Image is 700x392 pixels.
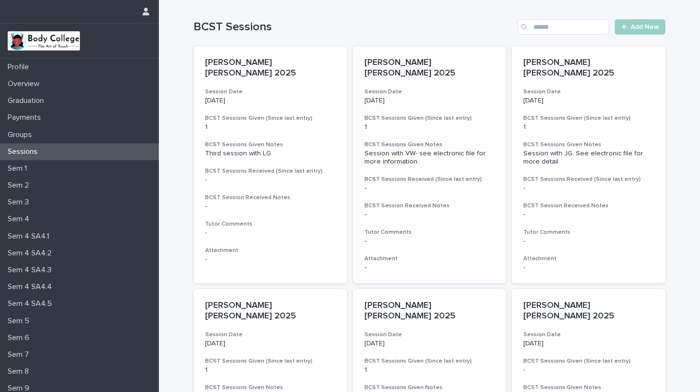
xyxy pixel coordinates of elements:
[4,79,47,89] p: Overview
[631,24,659,30] span: Add New
[4,282,60,291] p: Sem 4 SA4.4
[205,88,336,96] h3: Session Date
[512,46,665,283] a: [PERSON_NAME] [PERSON_NAME] 2025Session Date[DATE]BCST Sessions Given (Since last entry)1BCST Ses...
[364,58,495,78] p: [PERSON_NAME] [PERSON_NAME] 2025
[205,123,336,131] p: 1
[523,301,654,321] p: [PERSON_NAME] [PERSON_NAME] 2025
[205,301,336,321] p: [PERSON_NAME] [PERSON_NAME] 2025
[523,255,654,263] h3: Attachment
[205,229,207,236] span: -
[364,88,495,96] h3: Session Date
[523,141,654,149] h3: BCST Sessions Given Notes
[205,176,336,184] p: -
[523,150,654,166] div: Session with JG. See electronic file for more detail
[4,198,37,207] p: Sem 3
[523,123,654,131] p: 1
[523,228,654,236] h3: Tutor Comments
[523,357,654,365] h3: BCST Sessions Given (Since last entry)
[205,141,336,149] h3: BCST Sessions Given Notes
[364,184,495,192] p: -
[4,316,37,326] p: Sem 5
[205,220,336,228] h3: Tutor Comments
[4,181,37,190] p: Sem 2
[523,366,654,374] p: -
[523,331,654,339] h3: Session Date
[523,114,654,122] h3: BCST Sessions Given (Since last entry)
[523,264,654,272] p: -
[205,114,336,122] h3: BCST Sessions Given (Since last entry)
[518,19,609,35] input: Search
[205,167,336,175] h3: BCST Sessions Received (Since last entry)
[523,238,525,244] span: -
[523,97,654,105] p: [DATE]
[364,357,495,365] h3: BCST Sessions Given (Since last entry)
[364,150,495,166] div: Session with VW- see electronic file for more information.
[353,46,506,283] a: [PERSON_NAME] [PERSON_NAME] 2025Session Date[DATE]BCST Sessions Given (Since last entry)1BCST Ses...
[205,97,336,105] p: [DATE]
[364,97,495,105] p: [DATE]
[194,46,347,283] a: [PERSON_NAME] [PERSON_NAME] 2025Session Date[DATE]BCST Sessions Given (Since last entry)1BCST Ses...
[205,150,336,158] div: Third session with LG
[205,340,336,348] p: [DATE]
[205,331,336,339] h3: Session Date
[205,357,336,365] h3: BCST Sessions Given (Since last entry)
[523,184,654,192] p: -
[4,299,60,308] p: Sem 4 SA4.5
[4,232,57,241] p: Sem 4 SA4.1
[364,366,495,374] p: 1
[205,247,336,254] h3: Attachment
[4,164,35,173] p: Sem 1
[4,266,59,275] p: Sem 4 SA4.3
[364,301,495,321] p: [PERSON_NAME] [PERSON_NAME] 2025
[205,384,336,392] h3: BCST Sessions Given Notes
[205,194,336,202] h3: BCST Session Received Notes
[523,202,654,210] h3: BCST Session Received Notes
[364,384,495,392] h3: BCST Sessions Given Notes
[4,215,37,224] p: Sem 4
[364,202,495,210] h3: BCST Session Received Notes
[4,96,52,105] p: Graduation
[205,255,336,264] p: -
[364,123,495,131] p: 1
[523,58,654,78] p: [PERSON_NAME] [PERSON_NAME] 2025
[523,340,654,348] p: [DATE]
[364,141,495,149] h3: BCST Sessions Given Notes
[194,20,514,34] h1: BCST Sessions
[4,63,37,72] p: Profile
[8,31,80,51] img: xvtzy2PTuGgGH0xbwGb2
[4,113,49,122] p: Payments
[364,228,495,236] h3: Tutor Comments
[523,176,654,183] h3: BCST Sessions Received (Since last entry)
[364,176,495,183] h3: BCST Sessions Received (Since last entry)
[364,211,495,219] div: -
[4,367,37,376] p: Sem 8
[364,255,495,263] h3: Attachment
[364,238,366,244] span: -
[523,211,654,219] div: -
[205,366,336,374] p: 1
[364,114,495,122] h3: BCST Sessions Given (Since last entry)
[364,264,495,272] p: -
[4,350,37,359] p: Sem 7
[205,202,336,211] div: -
[523,88,654,96] h3: Session Date
[4,249,59,258] p: Sem 4 SA4.2
[615,19,665,35] a: Add New
[205,58,336,78] p: [PERSON_NAME] [PERSON_NAME] 2025
[523,384,654,392] h3: BCST Sessions Given Notes
[364,331,495,339] h3: Session Date
[4,333,37,342] p: Sem 6
[364,340,495,348] p: [DATE]
[4,147,45,156] p: Sessions
[4,130,39,139] p: Groups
